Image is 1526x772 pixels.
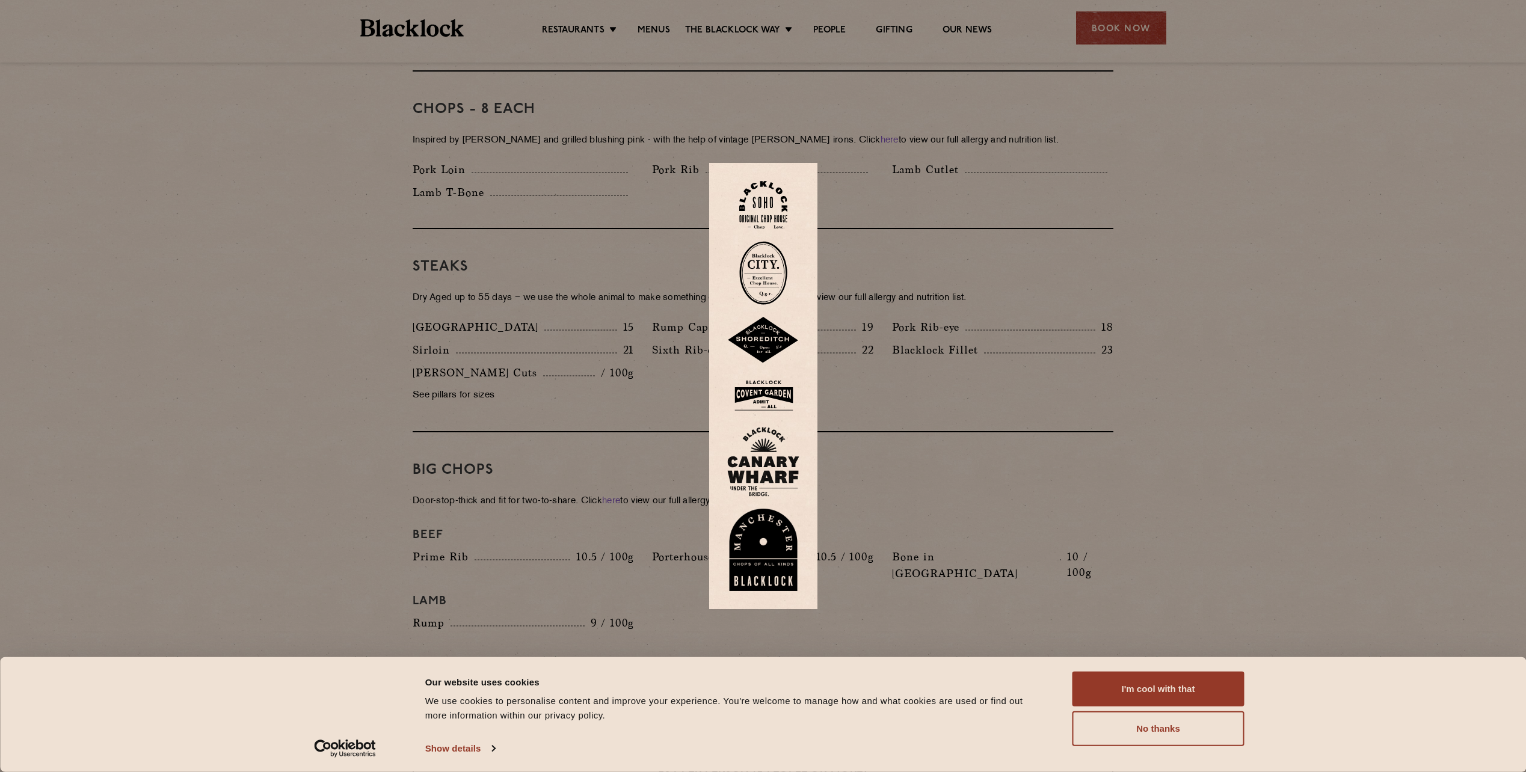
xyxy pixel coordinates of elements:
img: Soho-stamp-default.svg [739,181,787,230]
img: City-stamp-default.svg [739,241,787,305]
div: Our website uses cookies [425,675,1045,689]
button: I'm cool with that [1072,672,1244,706]
img: Shoreditch-stamp-v2-default.svg [727,317,799,364]
img: BL_CW_Logo_Website.svg [727,427,799,497]
img: BLA_1470_CoventGarden_Website_Solid.svg [727,376,799,415]
div: We use cookies to personalise content and improve your experience. You're welcome to manage how a... [425,694,1045,723]
a: Usercentrics Cookiebot - opens in a new window [292,740,398,758]
img: BL_Manchester_Logo-bleed.png [727,509,799,592]
button: No thanks [1072,711,1244,746]
a: Show details [425,740,495,758]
